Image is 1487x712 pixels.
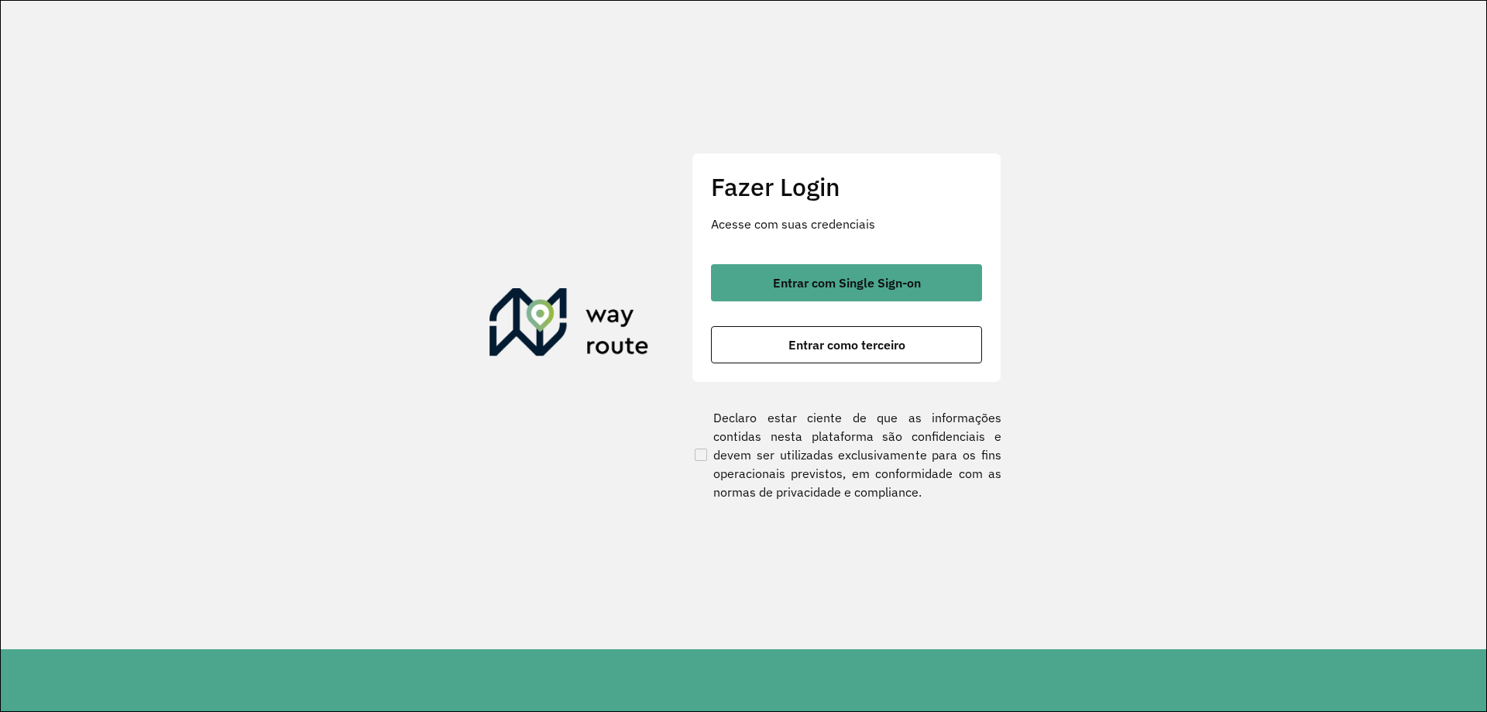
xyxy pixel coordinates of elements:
p: Acesse com suas credenciais [711,215,982,233]
img: Roteirizador AmbevTech [489,288,649,363]
span: Entrar como terceiro [788,339,905,351]
button: button [711,326,982,363]
button: button [711,264,982,301]
span: Entrar com Single Sign-on [773,277,921,289]
label: Declaro estar ciente de que as informações contidas nesta plataforma são confidenciais e devem se... [692,408,1001,501]
h2: Fazer Login [711,172,982,201]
